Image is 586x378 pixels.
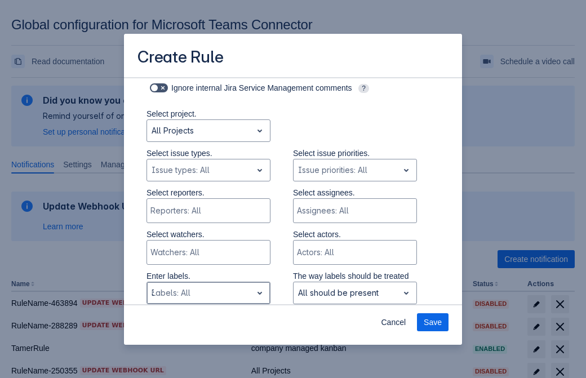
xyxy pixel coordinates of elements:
[124,77,462,305] div: Scrollable content
[424,313,442,331] span: Save
[374,313,412,331] button: Cancel
[399,286,413,300] span: open
[293,270,417,282] p: The way labels should be treated
[137,47,224,69] h3: Create Rule
[293,187,417,198] p: Select assignees.
[253,124,267,137] span: open
[293,148,417,159] p: Select issue priorities.
[253,286,267,300] span: open
[146,270,270,282] p: Enter labels.
[417,313,449,331] button: Save
[293,229,417,240] p: Select actors.
[146,108,270,119] p: Select project.
[146,148,270,159] p: Select issue types.
[381,313,406,331] span: Cancel
[146,187,270,198] p: Select reporters.
[253,163,267,177] span: open
[399,163,413,177] span: open
[358,84,369,93] span: ?
[146,80,417,96] div: Ignore internal Jira Service Management comments
[146,229,270,240] p: Select watchers.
